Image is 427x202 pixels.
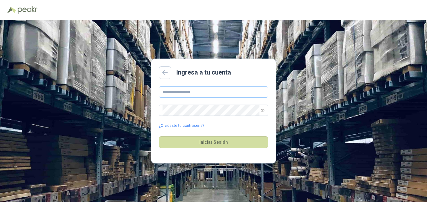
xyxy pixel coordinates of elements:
span: eye-invisible [261,108,264,112]
button: Iniciar Sesión [159,136,268,148]
h2: Ingresa a tu cuenta [176,68,231,77]
a: ¿Olvidaste tu contraseña? [159,123,204,129]
img: Logo [8,7,16,13]
img: Peakr [18,6,38,14]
